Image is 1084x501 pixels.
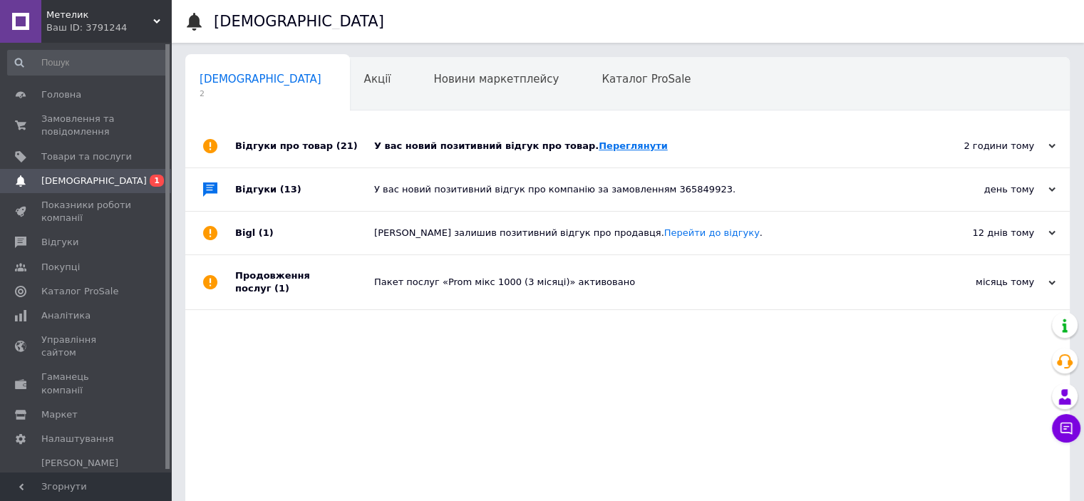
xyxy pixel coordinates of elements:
div: Продовження послуг [235,255,374,309]
div: Пакет послуг «Prom мікс 1000 (3 місяці)» активовано [374,276,913,289]
div: день тому [913,183,1055,196]
span: [DEMOGRAPHIC_DATA] [200,73,321,86]
input: Пошук [7,50,168,76]
span: Відгуки [41,236,78,249]
span: Налаштування [41,433,114,445]
span: (21) [336,140,358,151]
div: Bigl [235,212,374,254]
span: (1) [274,283,289,294]
div: Відгуки [235,168,374,211]
div: 2 години тому [913,140,1055,153]
span: Новини маркетплейсу [433,73,559,86]
span: 2 [200,88,321,99]
span: Каталог ProSale [41,285,118,298]
div: Відгуки про товар [235,125,374,167]
span: Метелик [46,9,153,21]
a: Перейти до відгуку [664,227,760,238]
span: [DEMOGRAPHIC_DATA] [41,175,147,187]
button: Чат з покупцем [1052,414,1080,443]
span: Головна [41,88,81,101]
span: Каталог ProSale [602,73,691,86]
span: Замовлення та повідомлення [41,113,132,138]
span: (1) [259,227,274,238]
span: (13) [280,184,301,195]
span: Покупці [41,261,80,274]
span: Аналітика [41,309,91,322]
div: місяць тому [913,276,1055,289]
span: Показники роботи компанії [41,199,132,224]
span: 1 [150,175,164,187]
div: У вас новий позитивний відгук про компанію за замовленням 365849923. [374,183,913,196]
span: Гаманець компанії [41,371,132,396]
h1: [DEMOGRAPHIC_DATA] [214,13,384,30]
div: Ваш ID: 3791244 [46,21,171,34]
span: Товари та послуги [41,150,132,163]
span: Управління сайтом [41,334,132,359]
div: [PERSON_NAME] залишив позитивний відгук про продавця. . [374,227,913,239]
a: Переглянути [599,140,668,151]
div: 12 днів тому [913,227,1055,239]
span: Акції [364,73,391,86]
div: У вас новий позитивний відгук про товар. [374,140,913,153]
span: Маркет [41,408,78,421]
